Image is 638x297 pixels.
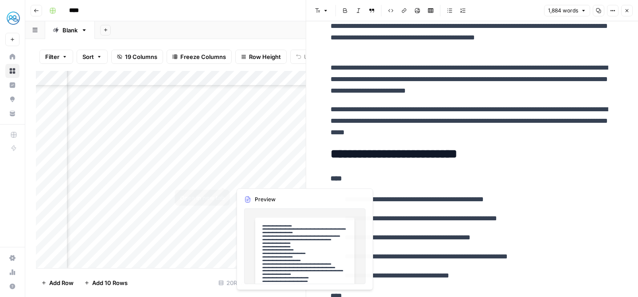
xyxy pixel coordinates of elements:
button: 1,884 words [544,5,590,16]
div: 20 Rows [215,276,252,290]
span: 1,884 words [548,7,578,15]
button: Row Height [235,50,287,64]
div: Blank [62,26,78,35]
span: Row Height [249,52,281,61]
a: Usage [5,265,19,279]
button: Sort [77,50,108,64]
button: Freeze Columns [167,50,232,64]
a: Blank [45,21,95,39]
span: Add Row [49,278,74,287]
img: MyHealthTeam Logo [5,10,21,26]
button: Workspace: MyHealthTeam [5,7,19,29]
button: Add 10 Rows [79,276,133,290]
button: Filter [39,50,73,64]
button: 19 Columns [111,50,163,64]
span: Sort [82,52,94,61]
a: Insights [5,78,19,92]
button: Add Row [36,276,79,290]
div: 16/19 Columns [252,276,306,290]
span: Freeze Columns [180,52,226,61]
a: Settings [5,251,19,265]
span: Add 10 Rows [92,278,128,287]
button: Undo [290,50,325,64]
a: Browse [5,64,19,78]
a: Your Data [5,106,19,121]
a: Opportunities [5,92,19,106]
a: Home [5,50,19,64]
span: Filter [45,52,59,61]
button: Help + Support [5,279,19,293]
span: 19 Columns [125,52,157,61]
